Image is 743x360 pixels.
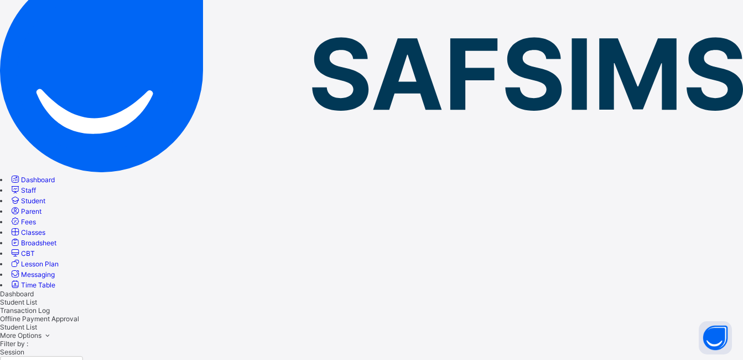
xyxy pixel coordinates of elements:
a: Classes [9,228,45,236]
span: Dashboard [21,176,55,184]
span: Parent [21,207,41,215]
span: Time Table [21,281,55,289]
a: Messaging [9,270,55,279]
span: CBT [21,249,35,258]
a: Parent [9,207,41,215]
span: Lesson Plan [21,260,59,268]
a: Time Table [9,281,55,289]
a: Staff [9,186,36,194]
span: Student [21,197,45,205]
a: CBT [9,249,35,258]
button: Open asap [699,321,732,354]
a: Broadsheet [9,239,56,247]
span: Broadsheet [21,239,56,247]
span: Fees [21,218,36,226]
a: Lesson Plan [9,260,59,268]
a: Student [9,197,45,205]
a: Fees [9,218,36,226]
span: Messaging [21,270,55,279]
span: Classes [21,228,45,236]
span: Staff [21,186,36,194]
a: Dashboard [9,176,55,184]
